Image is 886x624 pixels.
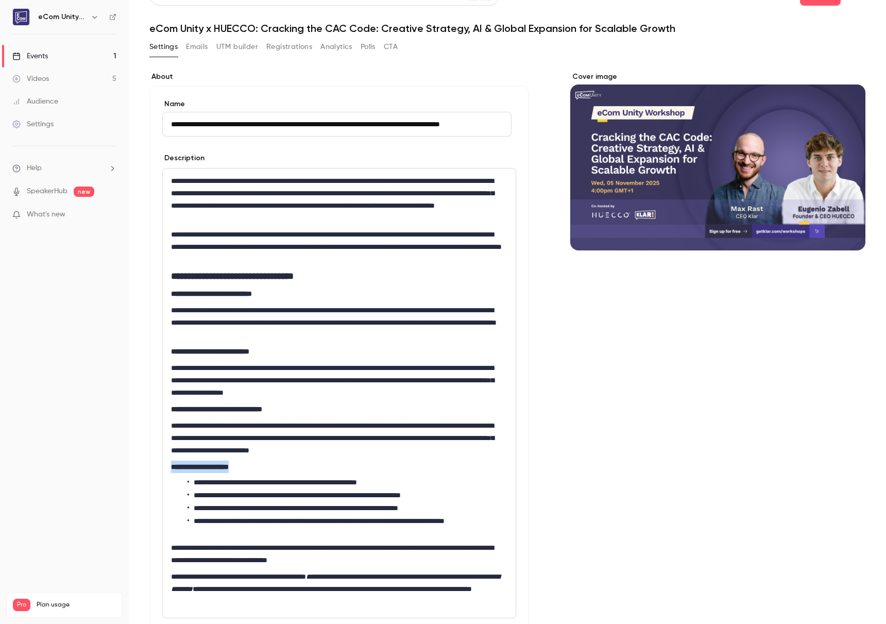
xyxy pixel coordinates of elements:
section: description [162,168,516,618]
div: editor [163,168,516,618]
button: Settings [149,39,178,55]
h1: eCom Unity x HUECCO: Cracking the CAC Code: Creative Strategy, AI & Global Expansion for Scalable... [149,22,865,35]
div: Videos [12,74,49,84]
button: Polls [361,39,376,55]
label: Description [162,153,205,163]
a: SpeakerHub [27,186,67,197]
img: eCom Unity Workshops [13,9,29,25]
span: new [74,187,94,197]
div: Events [12,51,48,61]
label: About [149,72,529,82]
div: Audience [12,96,58,107]
span: What's new [27,209,65,220]
section: Cover image [570,72,865,250]
button: UTM builder [216,39,258,55]
button: Analytics [320,39,352,55]
span: Plan usage [37,601,116,609]
button: CTA [384,39,398,55]
li: help-dropdown-opener [12,163,116,174]
label: Name [162,99,516,109]
button: Registrations [266,39,312,55]
button: Emails [186,39,208,55]
h6: eCom Unity Workshops [38,12,87,22]
label: Cover image [570,72,865,82]
span: Pro [13,599,30,611]
iframe: Noticeable Trigger [104,210,116,220]
div: Settings [12,119,54,129]
span: Help [27,163,42,174]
